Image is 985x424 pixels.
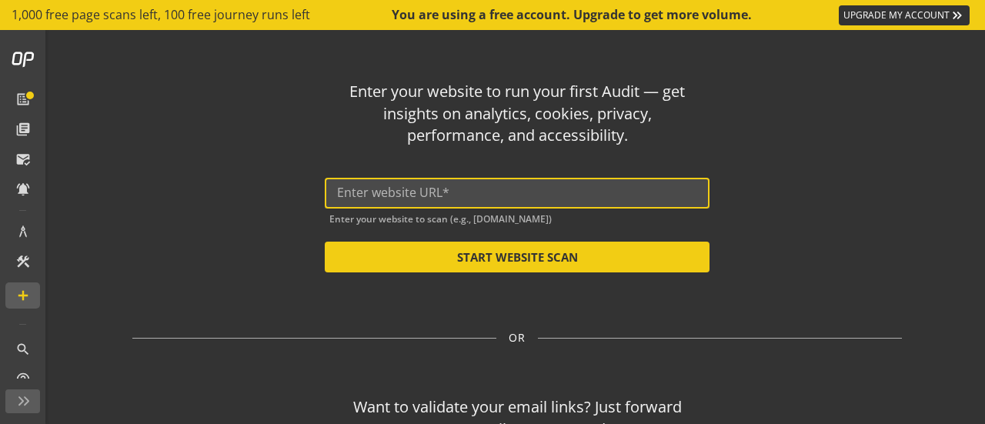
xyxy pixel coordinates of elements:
[950,8,965,23] mat-icon: keyboard_double_arrow_right
[15,342,31,357] mat-icon: search
[325,242,710,272] button: START WEBSITE SCAN
[329,210,552,225] mat-hint: Enter your website to scan (e.g., [DOMAIN_NAME])
[509,330,526,346] span: OR
[15,224,31,239] mat-icon: architecture
[12,6,310,24] span: 1,000 free page scans left, 100 free journey runs left
[15,372,31,387] mat-icon: help_outline
[15,122,31,137] mat-icon: library_books
[839,5,970,25] a: UPGRADE MY ACCOUNT
[337,185,697,200] input: Enter website URL*
[15,254,31,269] mat-icon: construction
[15,288,31,303] mat-icon: add
[15,152,31,167] mat-icon: mark_email_read
[15,92,31,107] mat-icon: list_alt
[15,182,31,197] mat-icon: notifications_active
[346,81,689,147] div: Enter your website to run your first Audit — get insights on analytics, cookies, privacy, perform...
[392,6,753,24] div: You are using a free account. Upgrade to get more volume.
